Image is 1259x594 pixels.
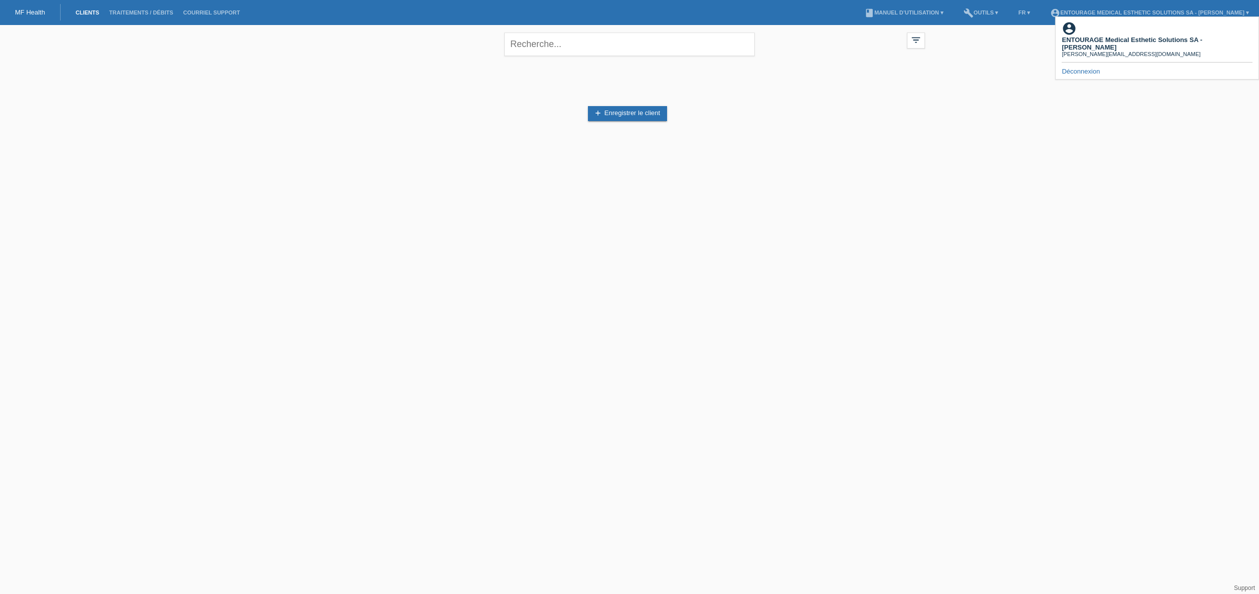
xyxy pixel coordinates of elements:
[1045,10,1254,16] a: account_circleENTOURAGE Medical Esthetic Solutions SA - [PERSON_NAME] ▾
[104,10,178,16] a: Traitements / débits
[594,109,602,117] i: add
[504,33,755,56] input: Recherche...
[1062,68,1100,75] a: Déconnexion
[1050,8,1060,18] i: account_circle
[859,10,949,16] a: bookManuel d’utilisation ▾
[71,10,104,16] a: Clients
[1062,21,1077,36] i: account_circle
[178,10,245,16] a: Courriel Support
[1062,36,1202,51] b: ENTOURAGE Medical Esthetic Solutions SA - [PERSON_NAME]
[864,8,874,18] i: book
[910,35,921,46] i: filter_list
[15,9,45,16] a: MF Health
[959,10,1003,16] a: buildOutils ▾
[588,106,667,121] a: addEnregistrer le client
[964,8,974,18] i: build
[1234,584,1255,591] a: Support
[1062,51,1252,57] div: [PERSON_NAME][EMAIL_ADDRESS][DOMAIN_NAME]
[1013,10,1035,16] a: FR ▾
